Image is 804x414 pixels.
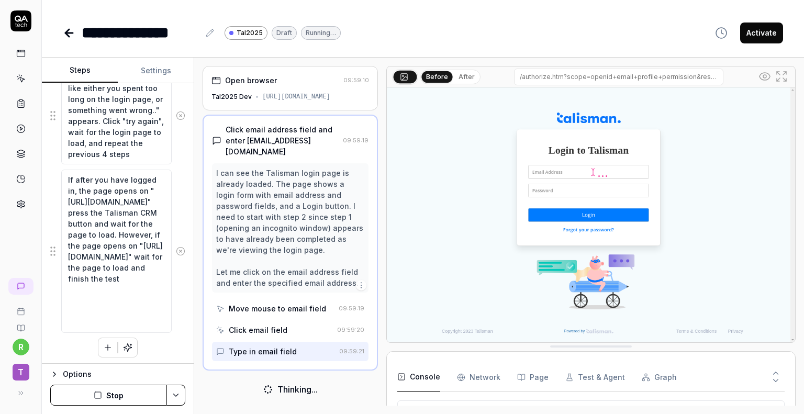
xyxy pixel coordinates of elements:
[212,342,368,361] button: Type in email field09:59:21
[229,325,287,335] div: Click email field
[756,68,773,85] button: Show all interative elements
[642,363,677,392] button: Graph
[63,368,185,381] div: Options
[277,383,318,396] div: Thinking...
[339,305,364,312] time: 09:59:19
[337,326,364,333] time: 09:59:20
[50,66,185,165] div: Suggestions
[118,58,194,83] button: Settings
[225,75,277,86] div: Open browser
[272,26,297,40] div: Draft
[13,364,29,381] span: T
[4,355,37,383] button: T
[517,363,549,392] button: Page
[237,28,263,38] span: Tal2025
[301,26,341,40] div: Running…
[422,71,453,82] button: Before
[565,363,625,392] button: Test & Agent
[226,124,339,157] div: Click email address field and enter [EMAIL_ADDRESS][DOMAIN_NAME]
[212,299,368,318] button: Move mouse to email field09:59:19
[4,316,37,332] a: Documentation
[50,169,185,333] div: Suggestions
[42,58,118,83] button: Steps
[172,241,189,262] button: Remove step
[387,87,795,342] img: Screenshot
[229,303,326,314] div: Move mouse to email field
[225,26,267,40] a: Tal2025
[50,385,167,406] button: Stop
[13,339,29,355] button: r
[50,368,185,381] button: Options
[397,363,440,392] button: Console
[709,23,734,43] button: View version history
[211,92,252,102] div: Tal2025 Dev
[172,105,189,126] button: Remove step
[229,346,297,357] div: Type in email field
[457,363,500,392] button: Network
[216,167,364,288] div: I can see the Talisman login page is already loaded. The page shows a login form with email addre...
[4,299,37,316] a: Book a call with us
[212,320,368,340] button: Click email field09:59:20
[773,68,790,85] button: Open in full screen
[8,278,33,295] a: New conversation
[262,92,330,102] div: [URL][DOMAIN_NAME]
[339,348,364,355] time: 09:59:21
[343,76,369,84] time: 09:59:10
[454,71,479,83] button: After
[740,23,783,43] button: Activate
[343,137,368,144] time: 09:59:19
